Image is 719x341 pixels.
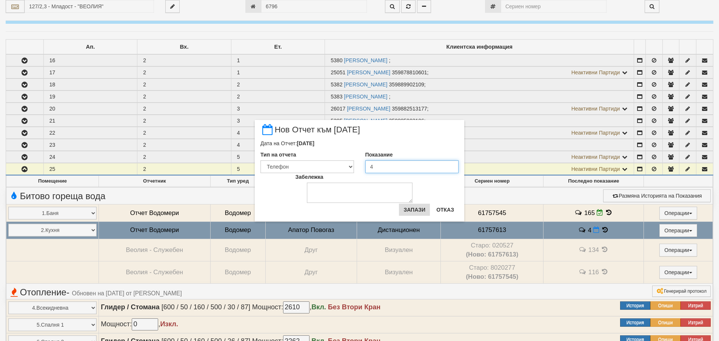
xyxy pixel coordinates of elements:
button: Запази [399,204,430,216]
label: Показание [365,151,393,158]
span: Нов Отчет към [DATE] [260,126,360,140]
label: Забележка [296,173,323,181]
b: [DATE] [297,140,314,146]
span: Дата на Отчет: [260,140,314,146]
button: Отказ [432,204,459,216]
label: Тип на отчета [260,151,296,158]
